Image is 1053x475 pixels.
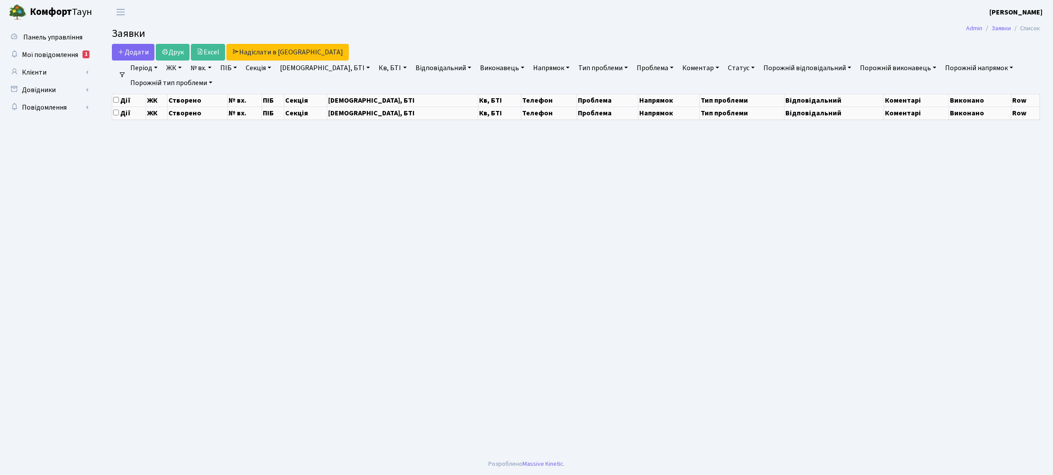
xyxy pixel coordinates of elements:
[227,94,261,107] th: № вх.
[146,107,167,119] th: ЖК
[412,61,475,75] a: Відповідальний
[989,7,1042,17] b: [PERSON_NAME]
[127,61,161,75] a: Період
[217,61,240,75] a: ПІБ
[168,107,227,119] th: Створено
[577,107,638,119] th: Проблема
[30,5,72,19] b: Комфорт
[724,61,758,75] a: Статус
[942,61,1017,75] a: Порожній напрямок
[966,24,982,33] a: Admin
[784,107,884,119] th: Відповідальний
[227,107,261,119] th: № вх.
[575,61,631,75] a: Тип проблеми
[4,29,92,46] a: Панель управління
[478,94,521,107] th: Кв, БТІ
[577,94,638,107] th: Проблема
[118,47,149,57] span: Додати
[127,75,216,90] a: Порожній тип проблеми
[1011,94,1040,107] th: Row
[638,107,700,119] th: Напрямок
[284,107,327,119] th: Секція
[478,107,521,119] th: Кв, БТІ
[284,94,327,107] th: Секція
[327,107,478,119] th: [DEMOGRAPHIC_DATA], БТІ
[700,94,784,107] th: Тип проблеми
[521,107,577,119] th: Телефон
[884,94,949,107] th: Коментарі
[530,61,573,75] a: Напрямок
[700,107,784,119] th: Тип проблеми
[146,94,167,107] th: ЖК
[82,50,90,58] div: 1
[112,94,146,107] th: Дії
[30,5,92,20] span: Таун
[949,107,1011,119] th: Виконано
[784,94,884,107] th: Відповідальний
[521,94,577,107] th: Телефон
[488,459,565,469] div: Розроблено .
[4,81,92,99] a: Довідники
[633,61,677,75] a: Проблема
[1011,24,1040,33] li: Список
[1011,107,1040,119] th: Row
[760,61,855,75] a: Порожній відповідальний
[226,44,349,61] a: Надіслати в [GEOGRAPHIC_DATA]
[242,61,275,75] a: Секція
[276,61,373,75] a: [DEMOGRAPHIC_DATA], БТІ
[327,94,478,107] th: [DEMOGRAPHIC_DATA], БТІ
[4,99,92,116] a: Повідомлення
[22,50,78,60] span: Мої повідомлення
[112,44,154,61] a: Додати
[163,61,185,75] a: ЖК
[4,46,92,64] a: Мої повідомлення1
[110,5,132,19] button: Переключити навігацію
[949,94,1011,107] th: Виконано
[523,459,563,468] a: Massive Kinetic
[262,107,284,119] th: ПІБ
[856,61,940,75] a: Порожній виконавець
[9,4,26,21] img: logo.png
[884,107,949,119] th: Коментарі
[112,107,146,119] th: Дії
[992,24,1011,33] a: Заявки
[168,94,227,107] th: Створено
[112,26,145,41] span: Заявки
[476,61,528,75] a: Виконавець
[262,94,284,107] th: ПІБ
[4,64,92,81] a: Клієнти
[156,44,190,61] a: Друк
[989,7,1042,18] a: [PERSON_NAME]
[187,61,215,75] a: № вх.
[23,32,82,42] span: Панель управління
[638,94,700,107] th: Напрямок
[679,61,723,75] a: Коментар
[191,44,225,61] a: Excel
[953,19,1053,38] nav: breadcrumb
[375,61,410,75] a: Кв, БТІ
